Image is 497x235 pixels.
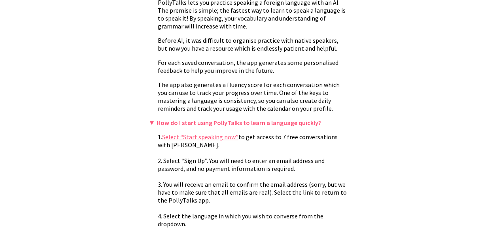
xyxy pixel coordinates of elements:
[158,59,348,74] p: For each saved conversation, the app generates some personalised feedback to help you improve in ...
[150,119,348,127] summary: How do I start using PollyTalks to learn a language quickly?
[158,81,348,112] p: The app also generates a fluency score for each conversation which you can use to track your prog...
[162,133,238,141] a: Select “Start speaking now”
[158,36,348,52] p: Before AI, it was difficult to organise practice with native speakers, but now you have a resourc...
